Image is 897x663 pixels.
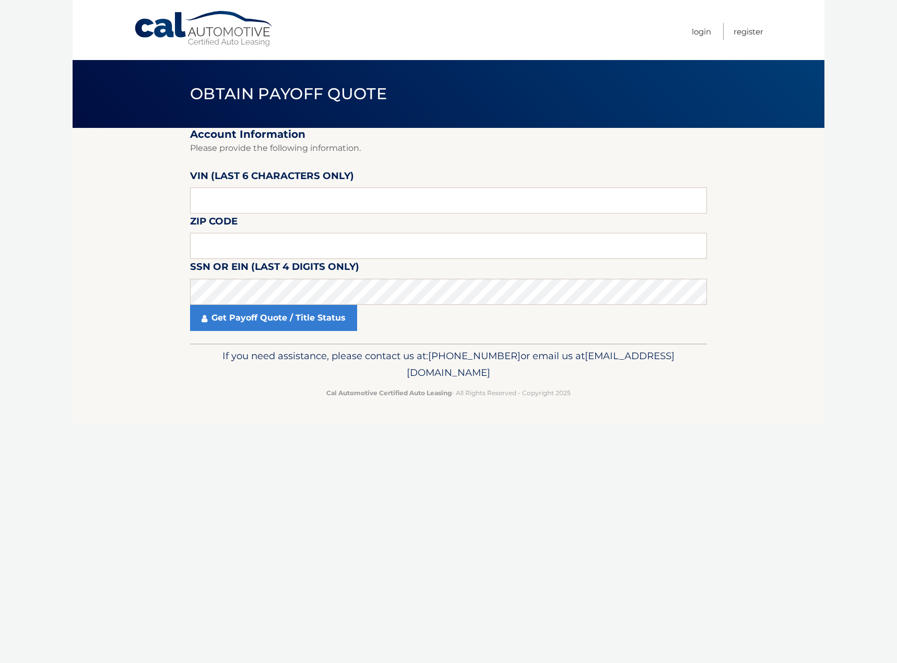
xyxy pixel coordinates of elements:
a: Cal Automotive [134,10,275,48]
a: Register [734,23,763,40]
a: Login [692,23,711,40]
p: If you need assistance, please contact us at: or email us at [197,348,700,381]
label: SSN or EIN (last 4 digits only) [190,259,359,278]
label: Zip Code [190,214,238,233]
h2: Account Information [190,128,707,141]
span: [PHONE_NUMBER] [428,350,521,362]
p: - All Rights Reserved - Copyright 2025 [197,387,700,398]
a: Get Payoff Quote / Title Status [190,305,357,331]
span: Obtain Payoff Quote [190,84,387,103]
label: VIN (last 6 characters only) [190,168,354,187]
strong: Cal Automotive Certified Auto Leasing [326,389,452,397]
p: Please provide the following information. [190,141,707,156]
